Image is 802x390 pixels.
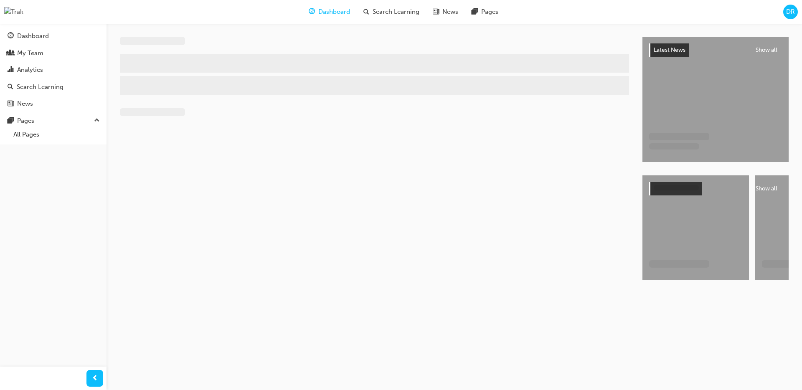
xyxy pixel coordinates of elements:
[3,113,103,129] button: Pages
[649,182,782,195] a: Show all
[17,82,63,92] div: Search Learning
[363,7,369,17] span: search-icon
[8,100,14,108] span: news-icon
[649,43,782,57] a: Latest NewsShow all
[3,46,103,61] a: My Team
[8,117,14,125] span: pages-icon
[17,99,33,109] div: News
[8,33,14,40] span: guage-icon
[8,66,14,74] span: chart-icon
[3,96,103,111] a: News
[426,3,465,20] a: news-iconNews
[472,7,478,17] span: pages-icon
[3,27,103,113] button: DashboardMy TeamAnalyticsSearch LearningNews
[373,7,419,17] span: Search Learning
[654,46,685,53] span: Latest News
[10,128,103,141] a: All Pages
[442,7,458,17] span: News
[318,7,350,17] span: Dashboard
[786,7,795,17] span: DR
[92,373,98,384] span: prev-icon
[357,3,426,20] a: search-iconSearch Learning
[94,115,100,126] span: up-icon
[17,65,43,75] div: Analytics
[481,7,498,17] span: Pages
[8,50,14,57] span: people-icon
[4,7,23,17] img: Trak
[3,28,103,44] a: Dashboard
[751,182,782,195] button: Show all
[17,116,34,126] div: Pages
[8,84,13,91] span: search-icon
[783,5,798,19] button: DR
[302,3,357,20] a: guage-iconDashboard
[309,7,315,17] span: guage-icon
[17,48,43,58] div: My Team
[465,3,505,20] a: pages-iconPages
[433,7,439,17] span: news-icon
[3,79,103,95] a: Search Learning
[3,62,103,78] a: Analytics
[751,44,782,56] button: Show all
